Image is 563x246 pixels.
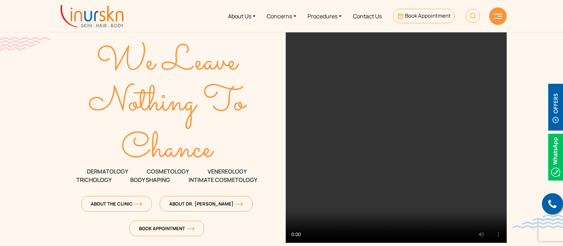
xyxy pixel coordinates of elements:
[76,176,112,184] span: TRICHOLOGY
[189,176,257,184] span: Intimate Cosmetology
[494,14,502,19] img: hamLine.svg
[302,3,347,29] a: Procedures
[147,167,189,176] span: COSMETOLOGY
[130,176,170,184] span: Body Shaping
[87,167,128,176] span: DERMATOLOGY
[129,221,204,236] a: Book Appointmentorange-arrow
[261,3,302,29] a: Concerns
[222,3,261,29] a: About Us
[393,9,455,23] a: Book Appointment
[187,227,195,231] img: orange-arrow
[160,196,253,212] a: About Dr. [PERSON_NAME]orange-arrow
[548,84,563,131] img: offerBt
[347,3,387,29] a: Contact Us
[89,77,247,129] text: Nothing To
[548,134,563,181] img: Whatsappicon
[91,201,142,207] span: About The Clinic
[405,12,451,19] span: Book Appointment
[134,202,142,206] img: orange-arrow
[208,167,247,176] span: VENEREOLOGY
[169,201,243,207] span: About Dr. [PERSON_NAME]
[139,225,195,232] span: Book Appointment
[96,36,239,88] text: We Leave
[512,214,563,228] img: bluewave
[466,9,480,23] img: HeaderSearch
[61,5,124,27] img: inurskn-logo
[121,124,215,176] text: Chance
[81,196,152,212] a: About The Clinicorange-arrow
[235,202,243,206] img: orange-arrow
[548,152,563,160] a: Whatsappicon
